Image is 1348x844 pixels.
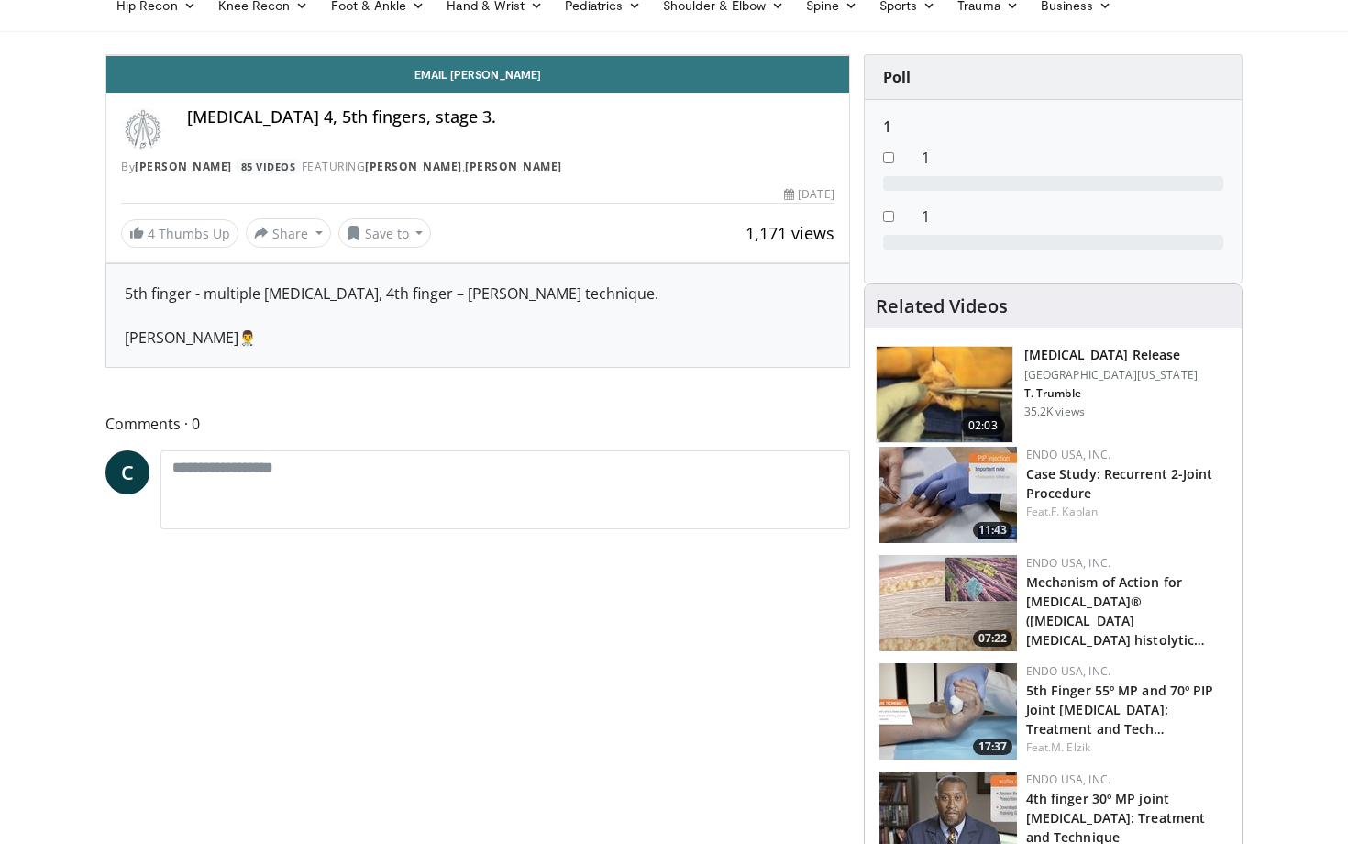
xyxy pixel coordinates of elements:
[1026,555,1110,571] a: Endo USA, Inc.
[1024,346,1198,364] h3: [MEDICAL_DATA] Release
[148,225,155,242] span: 4
[105,412,850,436] span: Comments 0
[1051,739,1090,755] a: M. Elzik
[879,663,1017,760] img: 9476852b-d586-4d61-9b4a-8c7f020af3d3.150x105_q85_crop-smart_upscale.jpg
[883,67,911,87] strong: Poll
[879,447,1017,543] img: 5ba3bb49-dd9f-4125-9852-d42629a0b25e.150x105_q85_crop-smart_upscale.jpg
[135,159,232,174] a: [PERSON_NAME]
[877,347,1012,442] img: 38790_0000_3.png.150x105_q85_crop-smart_upscale.jpg
[1024,368,1198,383] p: [GEOGRAPHIC_DATA][US_STATE]
[121,107,165,151] img: Avatar
[1051,504,1098,519] a: F. Kaplan
[106,55,849,56] video-js: Video Player
[1026,504,1227,520] div: Feat.
[973,630,1012,647] span: 07:22
[246,218,331,248] button: Share
[465,159,562,174] a: [PERSON_NAME]
[1024,386,1198,401] p: T. Trumble
[121,159,834,175] div: By FEATURING ,
[1026,663,1110,679] a: Endo USA, Inc.
[1024,405,1085,419] p: 35.2K views
[1026,465,1213,502] a: Case Study: Recurrent 2-Joint Procedure
[1026,739,1227,756] div: Feat.
[1026,772,1110,787] a: Endo USA, Inc.
[105,450,149,494] a: C
[973,522,1012,539] span: 11:43
[125,283,831,349] div: 5th finger - multiple [MEDICAL_DATA], 4th finger – [PERSON_NAME] technique. [PERSON_NAME]👨‍⚕️
[784,186,834,203] div: [DATE]
[908,147,1237,169] dd: 1
[187,107,834,128] h4: [MEDICAL_DATA] 4, 5th fingers, stage 3.
[883,118,1223,136] h6: 1
[338,218,432,248] button: Save to
[746,222,834,244] span: 1,171 views
[961,416,1005,435] span: 02:03
[1026,447,1110,462] a: Endo USA, Inc.
[1026,682,1214,738] a: 5th Finger 55º MP and 70º PIP Joint [MEDICAL_DATA]: Treatment and Tech…
[876,295,1008,317] h4: Related Videos
[908,205,1237,228] dd: 1
[879,663,1017,760] a: 17:37
[876,346,1231,443] a: 02:03 [MEDICAL_DATA] Release [GEOGRAPHIC_DATA][US_STATE] T. Trumble 35.2K views
[1026,573,1206,649] a: Mechanism of Action for [MEDICAL_DATA]® ([MEDICAL_DATA] [MEDICAL_DATA] histolytic…
[365,159,462,174] a: [PERSON_NAME]
[235,159,302,174] a: 85 Videos
[879,555,1017,651] a: 07:22
[973,738,1012,755] span: 17:37
[121,219,238,248] a: 4 Thumbs Up
[106,56,849,93] a: Email [PERSON_NAME]
[879,555,1017,651] img: 4f28c07a-856f-4770-928d-01fbaac11ded.150x105_q85_crop-smart_upscale.jpg
[879,447,1017,543] a: 11:43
